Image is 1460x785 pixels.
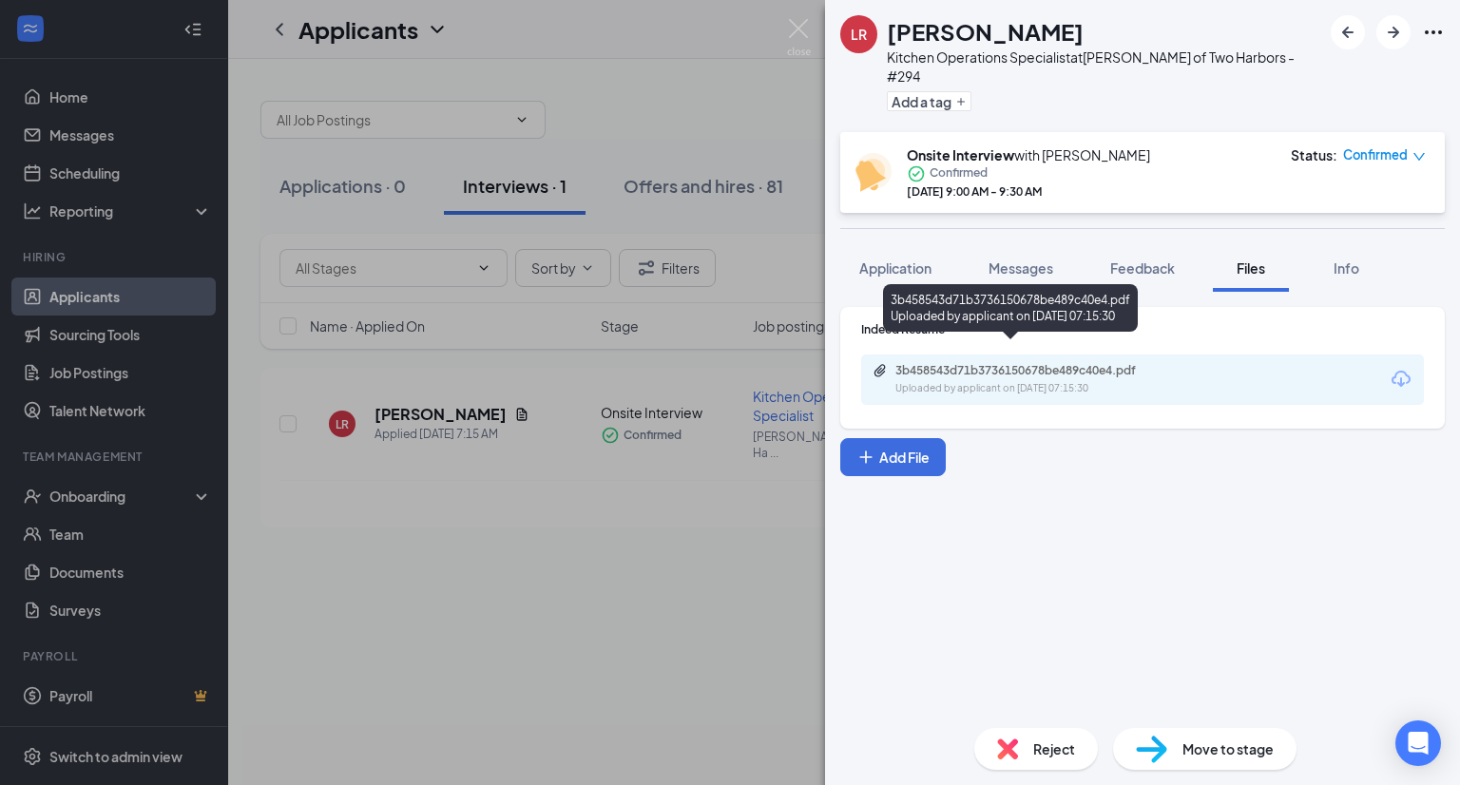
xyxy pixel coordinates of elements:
[1334,259,1359,277] span: Info
[930,164,988,183] span: Confirmed
[1395,720,1441,766] div: Open Intercom Messenger
[883,284,1138,332] div: 3b458543d71b3736150678be489c40e4.pdf Uploaded by applicant on [DATE] 07:15:30
[895,363,1162,378] div: 3b458543d71b3736150678be489c40e4.pdf
[859,259,932,277] span: Application
[1412,150,1426,163] span: down
[1390,368,1412,391] svg: Download
[895,381,1181,396] div: Uploaded by applicant on [DATE] 07:15:30
[1422,21,1445,44] svg: Ellipses
[1336,21,1359,44] svg: ArrowLeftNew
[907,164,926,183] svg: CheckmarkCircle
[1376,15,1411,49] button: ArrowRight
[887,48,1321,86] div: Kitchen Operations Specialist at [PERSON_NAME] of Two Harbors - #294
[1331,15,1365,49] button: ArrowLeftNew
[851,25,867,44] div: LR
[861,321,1424,337] div: Indeed Resume
[907,145,1150,164] div: with [PERSON_NAME]
[1110,259,1175,277] span: Feedback
[856,448,875,467] svg: Plus
[873,363,1181,396] a: Paperclip3b458543d71b3736150678be489c40e4.pdfUploaded by applicant on [DATE] 07:15:30
[887,15,1084,48] h1: [PERSON_NAME]
[1382,21,1405,44] svg: ArrowRight
[955,96,967,107] svg: Plus
[1291,145,1337,164] div: Status :
[840,438,946,476] button: Add FilePlus
[1033,738,1075,759] span: Reject
[1343,145,1408,164] span: Confirmed
[907,146,1014,163] b: Onsite Interview
[873,363,888,378] svg: Paperclip
[1237,259,1265,277] span: Files
[1182,738,1274,759] span: Move to stage
[907,183,1150,200] div: [DATE] 9:00 AM - 9:30 AM
[989,259,1053,277] span: Messages
[887,91,971,111] button: PlusAdd a tag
